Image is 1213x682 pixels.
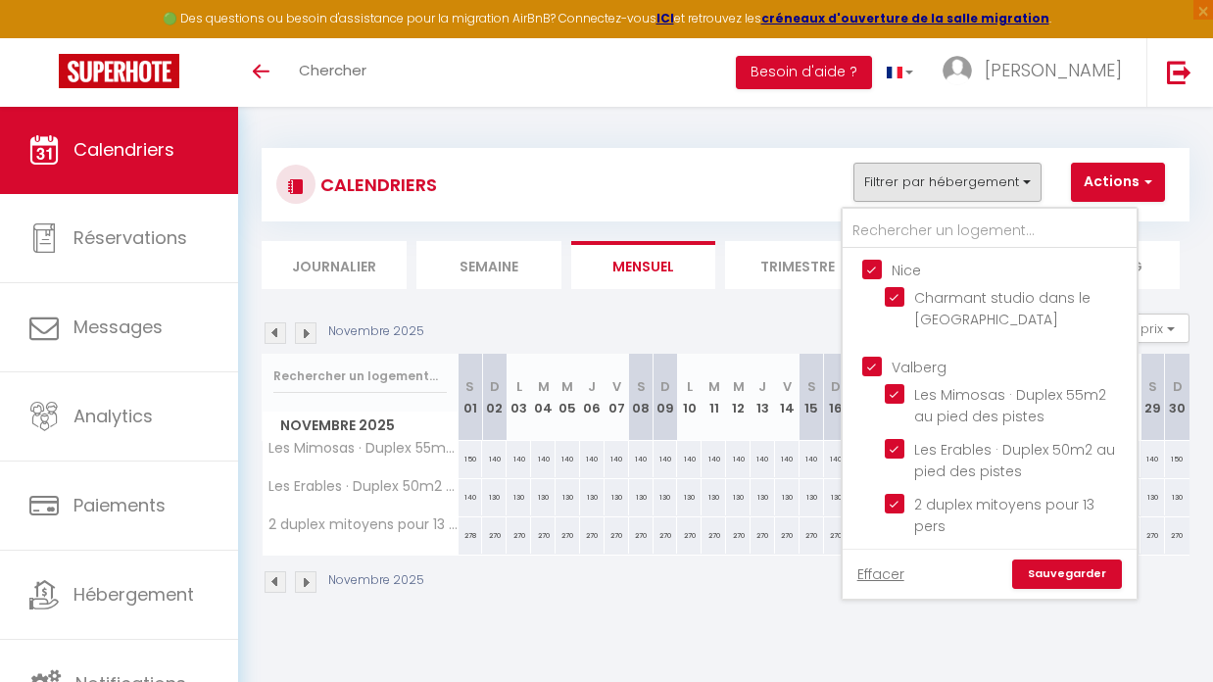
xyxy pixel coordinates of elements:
[482,354,507,441] th: 02
[507,517,531,554] div: 270
[1140,517,1165,554] div: 270
[800,517,824,554] div: 270
[726,479,751,515] div: 130
[1140,354,1165,441] th: 29
[775,441,800,477] div: 140
[654,479,678,515] div: 130
[73,582,194,607] span: Hébergement
[928,38,1146,107] a: ... [PERSON_NAME]
[702,441,726,477] div: 140
[73,137,174,162] span: Calendriers
[588,377,596,396] abbr: J
[629,517,654,554] div: 270
[824,354,849,441] th: 16
[59,54,179,88] img: Super Booking
[16,8,74,67] button: Ouvrir le widget de chat LiveChat
[605,441,629,477] div: 140
[531,354,556,441] th: 04
[761,10,1049,26] a: créneaux d'ouverture de la salle migration
[783,377,792,396] abbr: V
[702,354,726,441] th: 11
[459,354,483,441] th: 01
[531,441,556,477] div: 140
[73,493,166,517] span: Paiements
[605,479,629,515] div: 130
[677,479,702,515] div: 130
[702,479,726,515] div: 130
[556,354,580,441] th: 05
[824,479,849,515] div: 130
[629,441,654,477] div: 140
[1165,441,1189,477] div: 150
[775,354,800,441] th: 14
[531,517,556,554] div: 270
[736,56,872,89] button: Besoin d'aide ?
[751,354,775,441] th: 13
[914,440,1115,481] span: Les Erables · Duplex 50m2 au pied des pistes
[1130,594,1198,667] iframe: Chat
[800,354,824,441] th: 15
[1167,60,1191,84] img: logout
[758,377,766,396] abbr: J
[775,479,800,515] div: 130
[482,517,507,554] div: 270
[571,241,716,289] li: Mensuel
[725,241,870,289] li: Trimestre
[914,495,1094,536] span: 2 duplex mitoyens pour 13 pers
[482,441,507,477] div: 140
[612,377,621,396] abbr: V
[580,479,605,515] div: 130
[262,241,407,289] li: Journalier
[1165,479,1189,515] div: 130
[73,404,153,428] span: Analytics
[416,241,561,289] li: Semaine
[1165,517,1189,554] div: 270
[751,517,775,554] div: 270
[561,377,573,396] abbr: M
[507,479,531,515] div: 130
[605,517,629,554] div: 270
[507,441,531,477] div: 140
[538,377,550,396] abbr: M
[516,377,522,396] abbr: L
[1165,354,1189,441] th: 30
[656,10,674,26] a: ICI
[580,354,605,441] th: 06
[531,479,556,515] div: 130
[556,517,580,554] div: 270
[1148,377,1157,396] abbr: S
[677,441,702,477] div: 140
[751,479,775,515] div: 130
[273,359,447,394] input: Rechercher un logement...
[857,563,904,585] a: Effacer
[677,354,702,441] th: 10
[733,377,745,396] abbr: M
[654,441,678,477] div: 140
[299,60,366,80] span: Chercher
[556,479,580,515] div: 130
[629,354,654,441] th: 08
[629,479,654,515] div: 130
[266,479,461,494] span: Les Erables · Duplex 50m2 au pied des pistes
[726,517,751,554] div: 270
[800,479,824,515] div: 130
[266,517,461,532] span: 2 duplex mitoyens pour 13 pers
[853,163,1042,202] button: Filtrer par hébergement
[775,517,800,554] div: 270
[465,377,474,396] abbr: S
[1012,560,1122,589] a: Sauvegarder
[580,441,605,477] div: 140
[824,517,849,554] div: 270
[1173,377,1183,396] abbr: D
[73,315,163,339] span: Messages
[807,377,816,396] abbr: S
[637,377,646,396] abbr: S
[580,517,605,554] div: 270
[490,377,500,396] abbr: D
[914,288,1091,329] span: Charmant studio dans le [GEOGRAPHIC_DATA]
[459,517,483,554] div: 278
[459,441,483,477] div: 150
[1140,479,1165,515] div: 130
[824,441,849,477] div: 140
